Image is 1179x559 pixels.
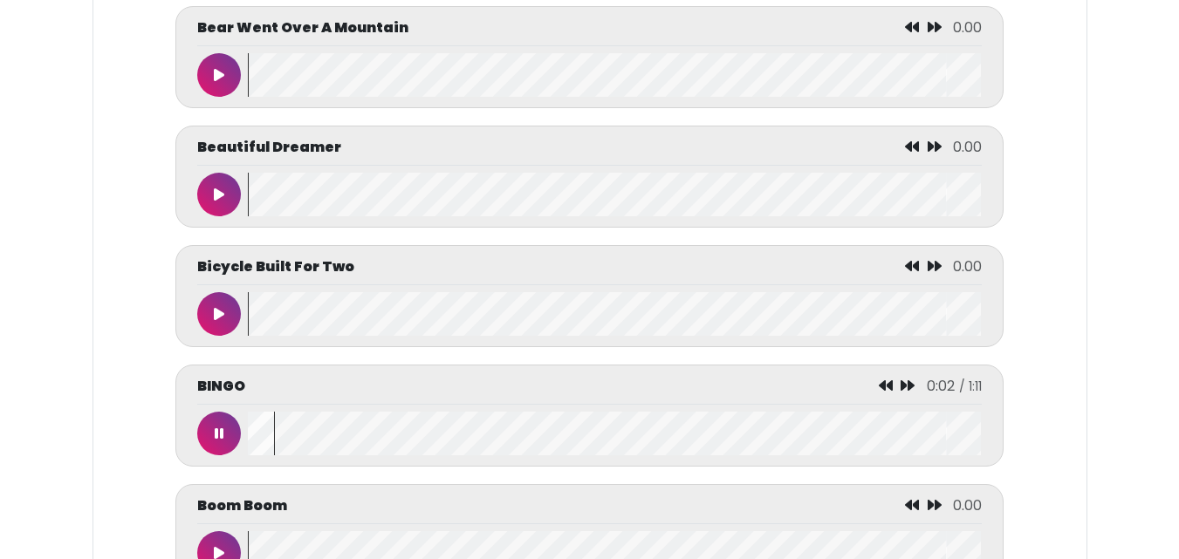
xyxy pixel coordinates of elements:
p: BINGO [197,376,245,397]
span: 0:02 [927,376,955,396]
span: 0.00 [953,137,982,157]
span: 0.00 [953,17,982,37]
p: Boom Boom [197,495,287,516]
span: 0.00 [953,495,982,515]
span: 0.00 [953,256,982,276]
p: Beautiful Dreamer [197,137,341,158]
p: Bicycle Built For Two [197,256,354,277]
p: Bear Went Over A Mountain [197,17,408,38]
span: / 1:11 [959,378,982,395]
